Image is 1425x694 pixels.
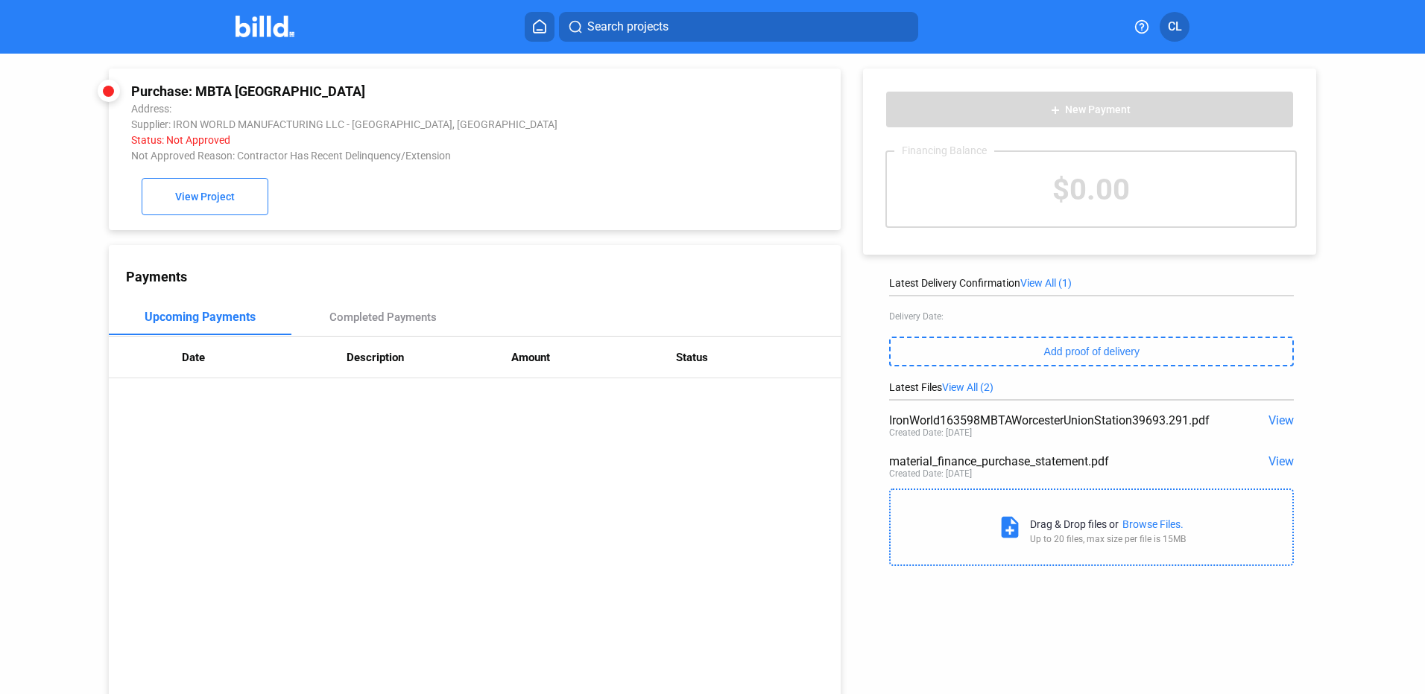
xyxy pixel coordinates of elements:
div: Status: Not Approved [131,134,681,146]
div: Financing Balance [894,144,994,156]
span: View All (1) [1020,277,1072,289]
th: Description [347,337,511,378]
div: Purchase: MBTA [GEOGRAPHIC_DATA] [131,83,681,99]
div: Completed Payments [329,311,437,324]
th: Amount [511,337,676,378]
div: Created Date: [DATE] [889,468,972,479]
span: New Payment [1065,104,1131,116]
button: Search projects [559,12,918,42]
button: View Project [142,178,268,215]
div: Created Date: [DATE] [889,427,972,438]
div: Address: [131,103,681,115]
div: IronWorld163598MBTAWorcesterUnionStation39693.291.pdf [889,413,1213,427]
button: Add proof of delivery [889,337,1294,366]
div: Supplier: IRON WORLD MANUFACTURING LLC - [GEOGRAPHIC_DATA], [GEOGRAPHIC_DATA] [131,118,681,130]
span: View [1268,413,1294,427]
div: Not Approved Reason: Contractor Has Recent Delinquency/Extension [131,150,681,162]
div: Up to 20 files, max size per file is 15MB [1030,534,1186,544]
span: View All (2) [942,381,993,393]
div: Latest Delivery Confirmation [889,277,1294,289]
th: Status [676,337,841,378]
div: material_finance_purchase_statement.pdf [889,454,1213,468]
div: Payments [126,269,841,284]
div: $0.00 [887,152,1295,226]
img: Billd Company Logo [236,16,294,37]
span: View Project [175,191,235,203]
span: View [1268,454,1294,468]
button: New Payment [885,91,1294,128]
div: Delivery Date: [889,311,1294,322]
span: Search projects [587,18,669,36]
span: Add proof of delivery [1044,346,1140,357]
span: CL [1168,18,1182,36]
div: Browse Files. [1122,518,1184,530]
div: Upcoming Payments [145,310,256,324]
mat-icon: note_add [997,515,1023,540]
th: Date [182,337,347,378]
div: Latest Files [889,381,1294,393]
div: Drag & Drop files or [1030,518,1119,530]
button: CL [1160,12,1189,42]
mat-icon: add [1049,104,1061,116]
